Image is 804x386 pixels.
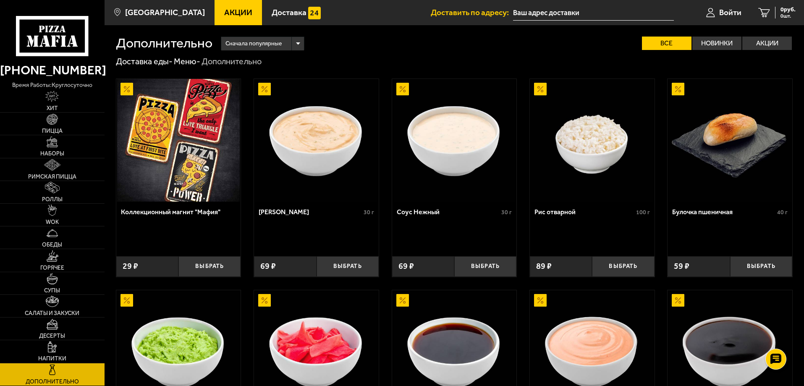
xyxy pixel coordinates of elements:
img: Акционный [672,83,684,95]
span: [GEOGRAPHIC_DATA] [125,8,205,16]
span: 30 г [501,209,512,216]
span: 0 шт. [780,13,796,18]
span: Доставить по адресу: [431,8,513,16]
div: Дополнительно [202,56,262,67]
span: 69 ₽ [260,262,276,270]
span: Пицца [42,128,63,134]
img: Рис отварной [531,79,653,202]
input: Ваш адрес доставки [513,5,674,21]
span: Войти [719,8,741,16]
span: Салаты и закуски [25,310,79,316]
div: Соус Нежный [397,208,500,216]
img: Акционный [534,294,547,307]
span: Супы [44,288,60,294]
span: Десерты [39,333,65,339]
div: [PERSON_NAME] [259,208,361,216]
img: Акционный [534,83,547,95]
button: Выбрать [592,256,654,277]
label: Все [642,37,691,50]
span: 59 ₽ [674,262,689,270]
span: Римская пицца [28,174,76,180]
a: Доставка еды- [116,56,173,66]
div: Коллекционный магнит "Мафия" [121,208,234,216]
span: 0 руб. [780,7,796,13]
span: Хит [47,105,58,111]
span: WOK [46,219,59,225]
span: 89 ₽ [536,262,552,270]
label: Акции [742,37,792,50]
button: Выбрать [730,256,792,277]
img: Акционный [120,294,133,307]
button: Выбрать [178,256,241,277]
h1: Дополнительно [116,37,212,50]
button: Выбрать [317,256,379,277]
a: АкционныйКоллекционный магнит "Мафия" [116,79,241,202]
a: Меню- [174,56,200,66]
span: 30 г [364,209,374,216]
span: Наборы [40,151,64,157]
a: АкционныйСоус Нежный [392,79,517,202]
div: Рис отварной [534,208,634,216]
span: Обеды [42,242,62,248]
span: Доставка [272,8,306,16]
label: Новинки [692,37,742,50]
img: Акционный [120,83,133,95]
img: Акционный [672,294,684,307]
img: Соус Деликатес [255,79,377,202]
img: Булочка пшеничная [669,79,791,202]
img: Акционный [258,83,271,95]
a: АкционныйРис отварной [530,79,655,202]
img: Акционный [396,83,409,95]
img: 15daf4d41897b9f0e9f617042186c801.svg [308,7,321,19]
span: Горячее [40,265,64,271]
img: Соус Нежный [393,79,516,202]
span: 29 ₽ [123,262,138,270]
a: АкционныйСоус Деликатес [254,79,379,202]
span: Сначала популярные [225,36,282,52]
div: Булочка пшеничная [672,208,775,216]
img: Акционный [258,294,271,307]
span: Дополнительно [26,379,79,385]
span: 40 г [777,209,788,216]
img: Акционный [396,294,409,307]
span: Акции [224,8,252,16]
span: 69 ₽ [398,262,414,270]
img: Коллекционный магнит "Мафия" [117,79,240,202]
a: АкционныйБулочка пшеничная [668,79,792,202]
span: 100 г [636,209,650,216]
button: Выбрать [454,256,516,277]
span: Напитки [38,356,66,362]
span: Роллы [42,197,63,202]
